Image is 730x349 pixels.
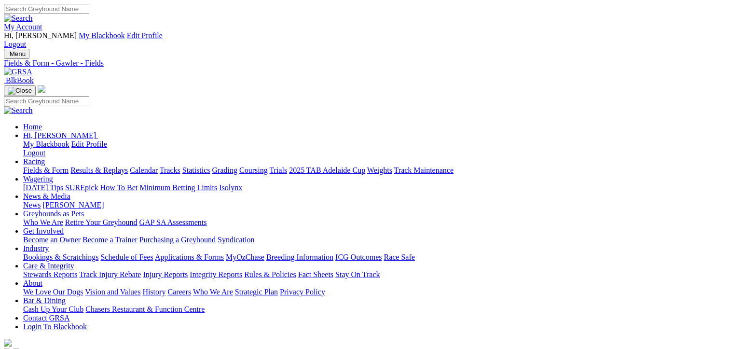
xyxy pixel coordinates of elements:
[38,85,45,93] img: logo-grsa-white.png
[23,296,66,305] a: Bar & Dining
[4,96,89,106] input: Search
[167,288,191,296] a: Careers
[298,270,333,279] a: Fact Sheets
[193,288,233,296] a: Who We Are
[4,59,726,68] a: Fields & Form - Gawler - Fields
[23,201,41,209] a: News
[4,4,89,14] input: Search
[139,183,217,192] a: Minimum Betting Limits
[244,270,296,279] a: Rules & Policies
[394,166,454,174] a: Track Maintenance
[235,288,278,296] a: Strategic Plan
[190,270,242,279] a: Integrity Reports
[4,76,34,84] a: BlkBook
[23,270,77,279] a: Stewards Reports
[23,244,49,252] a: Industry
[23,314,69,322] a: Contact GRSA
[139,218,207,226] a: GAP SA Assessments
[143,270,188,279] a: Injury Reports
[4,23,42,31] a: My Account
[269,166,287,174] a: Trials
[23,322,87,331] a: Login To Blackbook
[23,218,726,227] div: Greyhounds as Pets
[23,166,726,175] div: Racing
[4,40,26,48] a: Logout
[23,262,74,270] a: Care & Integrity
[23,201,726,209] div: News & Media
[23,253,726,262] div: Industry
[23,140,69,148] a: My Blackbook
[4,49,29,59] button: Toggle navigation
[65,183,98,192] a: SUREpick
[23,175,53,183] a: Wagering
[4,85,36,96] button: Toggle navigation
[4,339,12,347] img: logo-grsa-white.png
[23,279,42,287] a: About
[23,305,726,314] div: Bar & Dining
[23,270,726,279] div: Care & Integrity
[142,288,165,296] a: History
[23,149,45,157] a: Logout
[160,166,180,174] a: Tracks
[367,166,392,174] a: Weights
[280,288,325,296] a: Privacy Policy
[4,31,77,40] span: Hi, [PERSON_NAME]
[212,166,237,174] a: Grading
[182,166,210,174] a: Statistics
[289,166,365,174] a: 2025 TAB Adelaide Cup
[139,236,216,244] a: Purchasing a Greyhound
[4,68,32,76] img: GRSA
[23,131,96,140] span: Hi, [PERSON_NAME]
[23,236,726,244] div: Get Involved
[384,253,414,261] a: Race Safe
[23,131,98,140] a: Hi, [PERSON_NAME]
[219,183,242,192] a: Isolynx
[23,183,726,192] div: Wagering
[23,288,83,296] a: We Love Our Dogs
[85,305,205,313] a: Chasers Restaurant & Function Centre
[23,183,63,192] a: [DATE] Tips
[23,253,98,261] a: Bookings & Scratchings
[100,183,138,192] a: How To Bet
[335,253,382,261] a: ICG Outcomes
[42,201,104,209] a: [PERSON_NAME]
[23,123,42,131] a: Home
[130,166,158,174] a: Calendar
[79,31,125,40] a: My Blackbook
[85,288,140,296] a: Vision and Values
[79,270,141,279] a: Track Injury Rebate
[155,253,224,261] a: Applications & Forms
[218,236,254,244] a: Syndication
[266,253,333,261] a: Breeding Information
[23,192,70,200] a: News & Media
[4,14,33,23] img: Search
[71,140,107,148] a: Edit Profile
[23,140,726,157] div: Hi, [PERSON_NAME]
[239,166,268,174] a: Coursing
[23,218,63,226] a: Who We Are
[4,106,33,115] img: Search
[23,236,81,244] a: Become an Owner
[100,253,153,261] a: Schedule of Fees
[23,305,83,313] a: Cash Up Your Club
[4,31,726,49] div: My Account
[83,236,138,244] a: Become a Trainer
[8,87,32,95] img: Close
[23,157,45,166] a: Racing
[6,76,34,84] span: BlkBook
[335,270,380,279] a: Stay On Track
[23,288,726,296] div: About
[127,31,163,40] a: Edit Profile
[70,166,128,174] a: Results & Replays
[23,227,64,235] a: Get Involved
[10,50,26,57] span: Menu
[23,209,84,218] a: Greyhounds as Pets
[226,253,264,261] a: MyOzChase
[23,166,69,174] a: Fields & Form
[65,218,138,226] a: Retire Your Greyhound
